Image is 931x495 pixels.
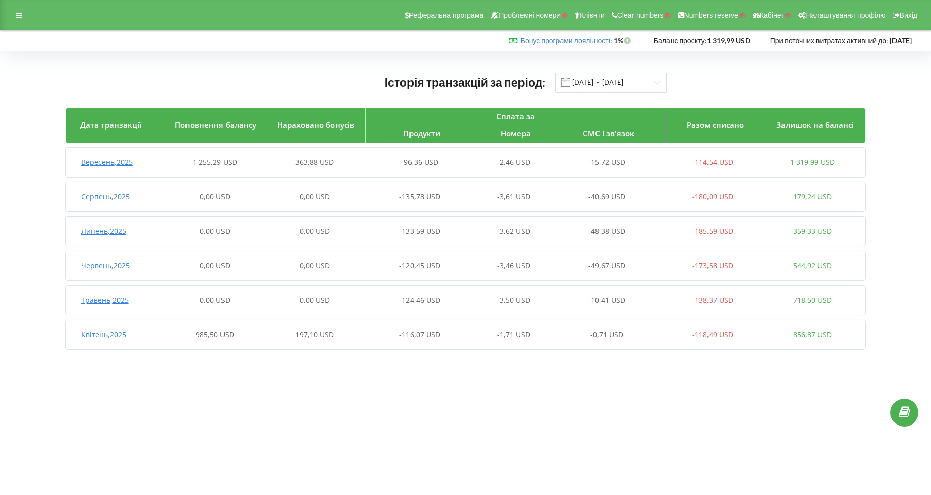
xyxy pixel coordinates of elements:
[790,157,835,167] span: 1 319,99 USD
[81,226,126,236] span: Липень , 2025
[200,261,230,270] span: 0,00 USD
[793,330,832,339] span: 856,87 USD
[497,157,530,167] span: -2,46 USD
[692,261,733,270] span: -173,58 USD
[200,295,230,305] span: 0,00 USD
[399,295,440,305] span: -124,46 USD
[793,295,832,305] span: 718,50 USD
[588,295,625,305] span: -10,41 USD
[770,36,888,45] span: При поточних витратах активний до:
[520,36,612,45] span: :
[200,192,230,201] span: 0,00 USD
[760,11,785,19] span: Кабінет
[193,157,237,167] span: 1 255,29 USD
[588,192,625,201] span: -40,69 USD
[614,36,634,45] strong: 1%
[496,111,535,121] span: Сплата за
[793,192,832,201] span: 179,24 USD
[300,261,330,270] span: 0,00 USD
[81,261,130,270] span: Червень , 2025
[588,157,625,167] span: -15,72 USD
[399,192,440,201] span: -135,78 USD
[793,261,832,270] span: 544,92 USD
[499,11,561,19] span: Проблемні номери
[793,226,832,236] span: 359,33 USD
[588,226,625,236] span: -48,38 USD
[401,157,438,167] span: -96,36 USD
[403,128,440,138] span: Продукти
[300,226,330,236] span: 0,00 USD
[399,226,440,236] span: -133,59 USD
[300,192,330,201] span: 0,00 USD
[588,261,625,270] span: -49,67 USD
[80,120,141,130] span: Дата транзакції
[409,11,484,19] span: Реферальна програма
[692,157,733,167] span: -114,54 USD
[385,75,546,89] span: Історія транзакцій за період:
[196,330,234,339] span: 985,50 USD
[295,157,334,167] span: 363,88 USD
[617,11,664,19] span: Clear numbers
[890,36,912,45] strong: [DATE]
[684,11,738,19] span: Numbers reserve
[399,330,440,339] span: -116,07 USD
[692,330,733,339] span: -118,49 USD
[776,120,854,130] span: Залишок на балансі
[707,36,750,45] strong: 1 319,99 USD
[295,330,334,339] span: 197,10 USD
[520,36,610,45] a: Бонус програми лояльності
[497,226,530,236] span: -3,62 USD
[81,330,126,339] span: Квітень , 2025
[654,36,707,45] span: Баланс проєкту:
[399,261,440,270] span: -120,45 USD
[175,120,256,130] span: Поповнення балансу
[692,295,733,305] span: -138,37 USD
[81,192,130,201] span: Серпень , 2025
[277,120,354,130] span: Нараховано бонусів
[692,226,733,236] span: -185,59 USD
[497,261,530,270] span: -3,46 USD
[583,128,635,138] span: СМС і зв'язок
[497,330,530,339] span: -1,71 USD
[687,120,744,130] span: Разом списано
[300,295,330,305] span: 0,00 USD
[81,295,129,305] span: Травень , 2025
[501,128,531,138] span: Номера
[497,192,530,201] span: -3,61 USD
[580,11,605,19] span: Клієнти
[81,157,133,167] span: Вересень , 2025
[806,11,885,19] span: Налаштування профілю
[900,11,917,19] span: Вихід
[200,226,230,236] span: 0,00 USD
[497,295,530,305] span: -3,50 USD
[590,330,623,339] span: -0,71 USD
[692,192,733,201] span: -180,09 USD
